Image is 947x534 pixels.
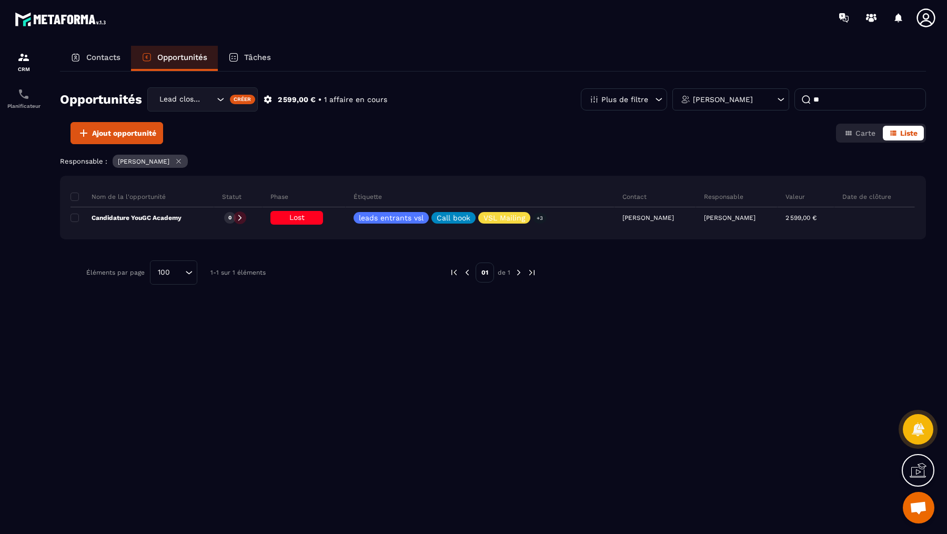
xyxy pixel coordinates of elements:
[289,213,305,221] span: Lost
[838,126,882,140] button: Carte
[449,268,459,277] img: prev
[70,193,166,201] p: Nom de la l'opportunité
[704,214,755,221] p: [PERSON_NAME]
[622,193,647,201] p: Contact
[883,126,924,140] button: Liste
[15,9,109,29] img: logo
[60,89,142,110] h2: Opportunités
[70,122,163,144] button: Ajout opportunité
[154,267,174,278] span: 100
[204,94,214,105] input: Search for option
[483,214,525,221] p: VSL Mailing
[842,193,891,201] p: Date de clôture
[157,94,204,105] span: Lead closing
[498,268,510,277] p: de 1
[462,268,472,277] img: prev
[17,51,30,64] img: formation
[3,66,45,72] p: CRM
[704,193,743,201] p: Responsable
[354,193,382,201] p: Étiquette
[785,214,817,221] p: 2 599,00 €
[244,53,271,62] p: Tâches
[174,267,183,278] input: Search for option
[903,492,934,523] div: Ouvrir le chat
[318,95,321,105] p: •
[60,157,107,165] p: Responsable :
[17,88,30,100] img: scheduler
[218,46,281,71] a: Tâches
[601,96,648,103] p: Plus de filtre
[228,214,231,221] p: 0
[222,193,241,201] p: Statut
[533,213,547,224] p: +3
[230,95,256,104] div: Créer
[86,53,120,62] p: Contacts
[131,46,218,71] a: Opportunités
[900,129,918,137] span: Liste
[150,260,197,285] div: Search for option
[270,193,288,201] p: Phase
[86,269,145,276] p: Éléments par page
[693,96,753,103] p: [PERSON_NAME]
[278,95,316,105] p: 2 599,00 €
[60,46,131,71] a: Contacts
[855,129,875,137] span: Carte
[514,268,523,277] img: next
[147,87,258,112] div: Search for option
[527,268,537,277] img: next
[70,214,182,222] p: Candidature YouGC Academy
[157,53,207,62] p: Opportunités
[3,43,45,80] a: formationformationCRM
[324,95,387,105] p: 1 affaire en cours
[476,263,494,283] p: 01
[210,269,266,276] p: 1-1 sur 1 éléments
[118,158,169,165] p: [PERSON_NAME]
[92,128,156,138] span: Ajout opportunité
[3,80,45,117] a: schedulerschedulerPlanificateur
[785,193,805,201] p: Valeur
[3,103,45,109] p: Planificateur
[359,214,424,221] p: leads entrants vsl
[437,214,470,221] p: Call book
